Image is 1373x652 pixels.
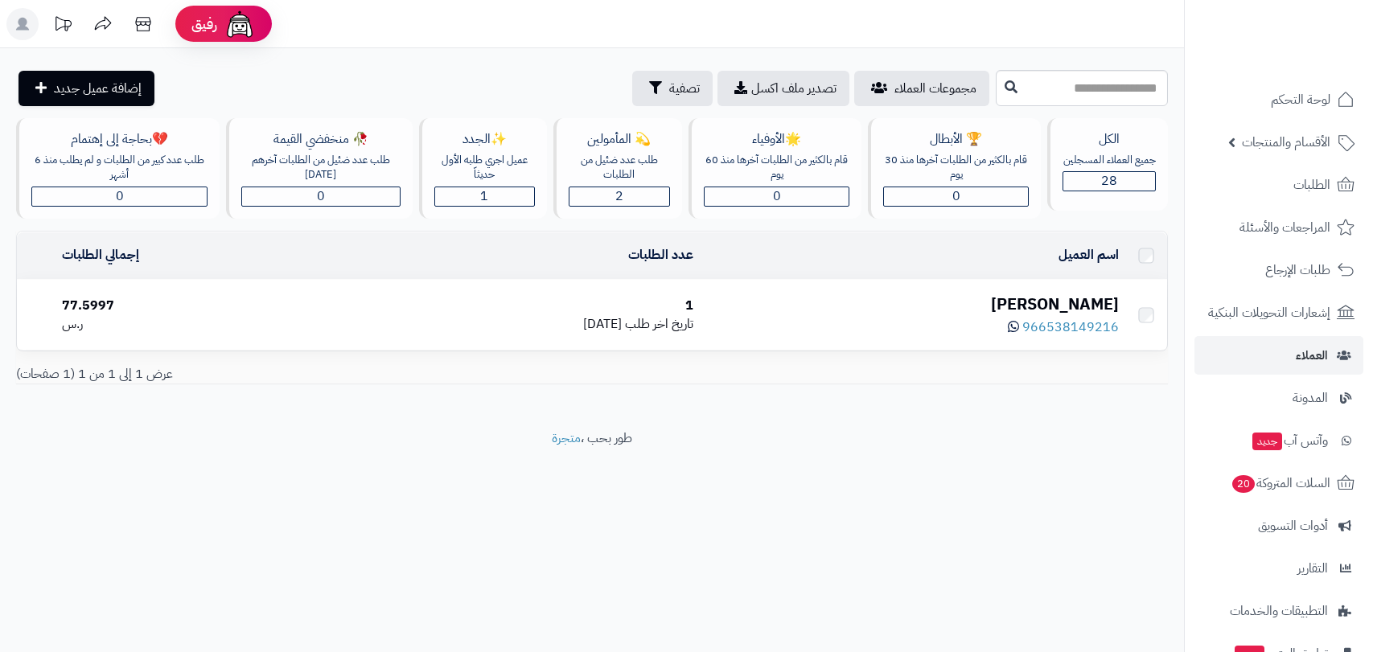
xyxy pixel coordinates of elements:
[1194,421,1363,460] a: وآتس آبجديد
[552,429,581,448] a: متجرة
[1194,166,1363,204] a: الطلبات
[865,118,1044,219] a: 🏆 الأبطالقام بالكثير من الطلبات آخرها منذ 30 يوم0
[894,79,976,98] span: مجموعات العملاء
[704,153,849,182] div: قام بالكثير من الطلبات آخرها منذ 60 يوم
[1194,506,1363,545] a: أدوات التسويق
[1297,557,1328,580] span: التقارير
[335,297,693,315] div: 1
[1208,301,1330,324] span: إشعارات التحويلات البنكية
[883,130,1029,149] div: 🏆 الأبطال
[1293,387,1328,409] span: المدونة
[1252,433,1282,450] span: جديد
[628,245,693,264] a: عدد الطلبات
[434,153,535,182] div: عميل اجري طلبه الأول حديثاّ
[1194,592,1363,630] a: التطبيقات والخدمات
[13,118,223,219] a: 💔بحاجة إلى إهتمامطلب عدد كبير من الطلبات و لم يطلب منذ 6 أشهر0
[625,314,693,334] span: تاريخ اخر طلب
[241,153,401,182] div: طلب عدد ضئيل من الطلبات آخرهم [DATE]
[223,118,416,219] a: 🥀 منخفضي القيمةطلب عدد ضئيل من الطلبات آخرهم [DATE]0
[1293,174,1330,196] span: الطلبات
[43,8,83,44] a: تحديثات المنصة
[1059,245,1119,264] a: اسم العميل
[1194,251,1363,289] a: طلبات الإرجاع
[18,71,154,106] a: إضافة عميل جديد
[717,71,849,106] a: تصدير ملف اكسل
[1258,515,1328,537] span: أدوات التسويق
[632,71,713,106] button: تصفية
[704,130,849,149] div: 🌟الأوفياء
[480,187,488,206] span: 1
[685,118,865,219] a: 🌟الأوفياءقام بالكثير من الطلبات آخرها منذ 60 يوم0
[1271,88,1330,111] span: لوحة التحكم
[952,187,960,206] span: 0
[224,8,256,40] img: ai-face.png
[1264,45,1358,79] img: logo-2.png
[1242,131,1330,154] span: الأقسام والمنتجات
[54,79,142,98] span: إضافة عميل جديد
[1194,293,1363,332] a: إشعارات التحويلات البنكية
[1194,336,1363,375] a: العملاء
[1265,259,1330,281] span: طلبات الإرجاع
[241,130,401,149] div: 🥀 منخفضي القيمة
[1194,464,1363,502] a: السلات المتروكة20
[62,245,139,264] a: إجمالي الطلبات
[1008,318,1119,337] a: 966538149216
[569,130,671,149] div: 💫 المأمولين
[751,79,837,98] span: تصدير ملف اكسل
[773,187,781,206] span: 0
[4,365,592,383] div: عرض 1 إلى 1 من 1 (1 صفحات)
[1194,80,1363,119] a: لوحة التحكم
[854,71,989,106] a: مجموعات العملاء
[1296,344,1328,367] span: العملاء
[1044,118,1171,219] a: الكلجميع العملاء المسجلين28
[1231,472,1330,494] span: السلات المتروكة
[1194,549,1363,588] a: التقارير
[31,153,208,182] div: طلب عدد كبير من الطلبات و لم يطلب منذ 6 أشهر
[116,187,124,206] span: 0
[1232,475,1255,493] span: 20
[335,315,693,334] div: [DATE]
[1022,318,1119,337] span: 966538149216
[1194,379,1363,417] a: المدونة
[1063,130,1156,149] div: الكل
[62,297,321,315] div: 77.5997
[191,14,217,34] span: رفيق
[1101,171,1117,191] span: 28
[62,315,321,334] div: ر.س
[883,153,1029,182] div: قام بالكثير من الطلبات آخرها منذ 30 يوم
[1230,600,1328,622] span: التطبيقات والخدمات
[706,293,1119,316] div: [PERSON_NAME]
[1194,208,1363,247] a: المراجعات والأسئلة
[569,153,671,182] div: طلب عدد ضئيل من الطلبات
[669,79,700,98] span: تصفية
[1239,216,1330,239] span: المراجعات والأسئلة
[1251,429,1328,452] span: وآتس آب
[416,118,550,219] a: ✨الجددعميل اجري طلبه الأول حديثاّ1
[550,118,686,219] a: 💫 المأمولينطلب عدد ضئيل من الطلبات2
[615,187,623,206] span: 2
[31,130,208,149] div: 💔بحاجة إلى إهتمام
[434,130,535,149] div: ✨الجدد
[1063,153,1156,168] div: جميع العملاء المسجلين
[317,187,325,206] span: 0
